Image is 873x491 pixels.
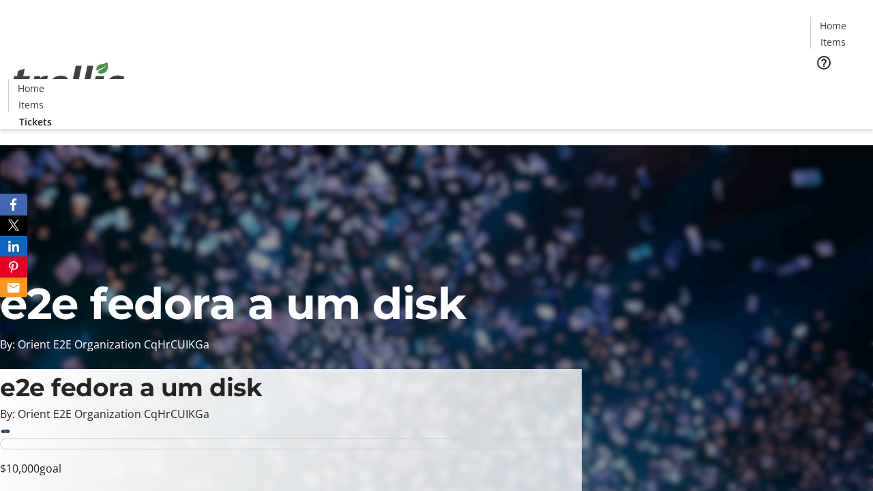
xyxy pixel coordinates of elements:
[810,79,865,93] a: Tickets
[811,18,855,33] a: Home
[9,98,53,112] a: Items
[811,35,855,49] a: Items
[18,98,44,112] span: Items
[9,81,53,95] a: Home
[810,49,838,76] button: Help
[19,115,52,129] span: Tickets
[820,18,846,33] span: Home
[820,35,846,49] span: Items
[8,115,63,129] a: Tickets
[821,79,854,93] span: Tickets
[18,81,44,95] span: Home
[8,47,130,115] img: Orient E2E Organization CqHrCUIKGa's Logo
